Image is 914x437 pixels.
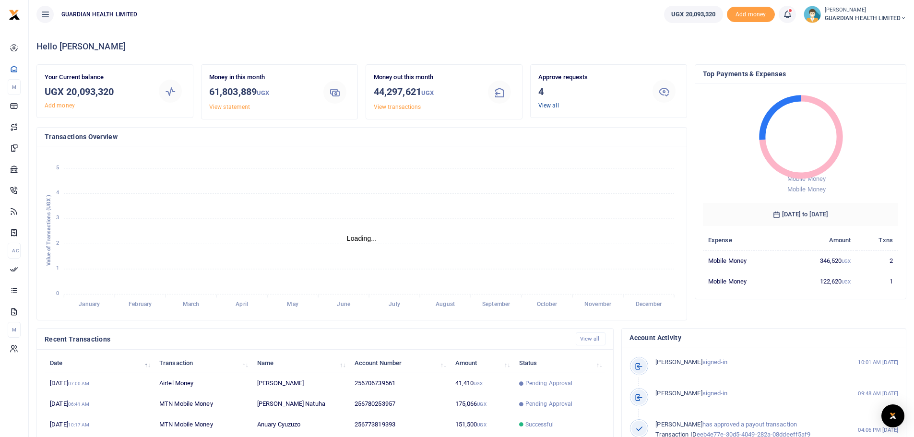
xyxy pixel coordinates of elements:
[629,332,898,343] h4: Account Activity
[183,301,200,308] tspan: March
[655,421,702,428] span: [PERSON_NAME]
[56,215,59,221] tspan: 3
[436,301,455,308] tspan: August
[525,420,554,429] span: Successful
[856,271,898,291] td: 1
[58,10,141,19] span: GUARDIAN HEALTH LIMITED
[45,72,148,83] p: Your Current balance
[477,402,486,407] small: UGX
[450,414,513,435] td: 151,500
[660,6,726,23] li: Wallet ballance
[655,358,702,366] span: [PERSON_NAME]
[337,301,350,308] tspan: June
[482,301,510,308] tspan: September
[786,230,856,250] th: Amount
[804,6,906,23] a: profile-user [PERSON_NAME] GUARDIAN HEALTH LIMITED
[45,353,154,373] th: Date: activate to sort column descending
[655,389,837,399] p: signed-in
[474,381,483,386] small: UGX
[703,271,786,291] td: Mobile Money
[389,301,400,308] tspan: July
[703,203,898,226] h6: [DATE] to [DATE]
[209,104,250,110] a: View statement
[655,390,702,397] span: [PERSON_NAME]
[257,89,269,96] small: UGX
[8,243,21,259] li: Ac
[56,240,59,246] tspan: 2
[129,301,152,308] tspan: February
[349,353,450,373] th: Account Number: activate to sort column ascending
[9,9,20,21] img: logo-small
[636,301,662,308] tspan: December
[68,402,90,407] small: 06:41 AM
[252,373,349,394] td: [PERSON_NAME]
[450,373,513,394] td: 41,410
[287,301,298,308] tspan: May
[525,379,573,388] span: Pending Approval
[45,414,154,435] td: [DATE]
[79,301,100,308] tspan: January
[450,394,513,414] td: 175,066
[727,10,775,17] a: Add money
[655,357,837,367] p: signed-in
[349,414,450,435] td: 256773819393
[858,426,898,434] small: 04:06 PM [DATE]
[45,334,568,344] h4: Recent Transactions
[209,72,313,83] p: Money in this month
[45,84,148,99] h3: UGX 20,093,320
[36,41,906,52] h4: Hello [PERSON_NAME]
[46,195,52,266] text: Value of Transactions (UGX )
[56,165,59,171] tspan: 5
[154,373,252,394] td: Airtel Money
[538,84,642,99] h3: 4
[786,250,856,271] td: 346,520
[349,394,450,414] td: 256780253957
[252,414,349,435] td: Anuary Cyuzuzo
[825,6,906,14] small: [PERSON_NAME]
[45,102,75,109] a: Add money
[727,7,775,23] span: Add money
[703,230,786,250] th: Expense
[374,104,421,110] a: View transactions
[727,7,775,23] li: Toup your wallet
[787,175,826,182] span: Mobile Money
[856,230,898,250] th: Txns
[56,189,59,196] tspan: 4
[842,259,851,264] small: UGX
[252,394,349,414] td: [PERSON_NAME] Natuha
[671,10,715,19] span: UGX 20,093,320
[374,84,477,100] h3: 44,297,621
[584,301,612,308] tspan: November
[538,102,559,109] a: View all
[576,332,606,345] a: View all
[9,11,20,18] a: logo-small logo-large logo-large
[8,322,21,338] li: M
[513,353,605,373] th: Status: activate to sort column ascending
[56,265,59,272] tspan: 1
[252,353,349,373] th: Name: activate to sort column ascending
[8,79,21,95] li: M
[209,84,313,100] h3: 61,803,889
[450,353,513,373] th: Amount: activate to sort column ascending
[842,279,851,284] small: UGX
[68,422,90,427] small: 10:17 AM
[703,69,898,79] h4: Top Payments & Expenses
[786,271,856,291] td: 122,620
[68,381,90,386] small: 07:00 AM
[703,250,786,271] td: Mobile Money
[347,235,377,242] text: Loading...
[154,414,252,435] td: MTN Mobile Money
[45,373,154,394] td: [DATE]
[538,72,642,83] p: Approve requests
[825,14,906,23] span: GUARDIAN HEALTH LIMITED
[154,353,252,373] th: Transaction: activate to sort column ascending
[664,6,723,23] a: UGX 20,093,320
[236,301,248,308] tspan: April
[804,6,821,23] img: profile-user
[374,72,477,83] p: Money out this month
[477,422,486,427] small: UGX
[525,400,573,408] span: Pending Approval
[349,373,450,394] td: 256706739561
[881,404,904,427] div: Open Intercom Messenger
[45,394,154,414] td: [DATE]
